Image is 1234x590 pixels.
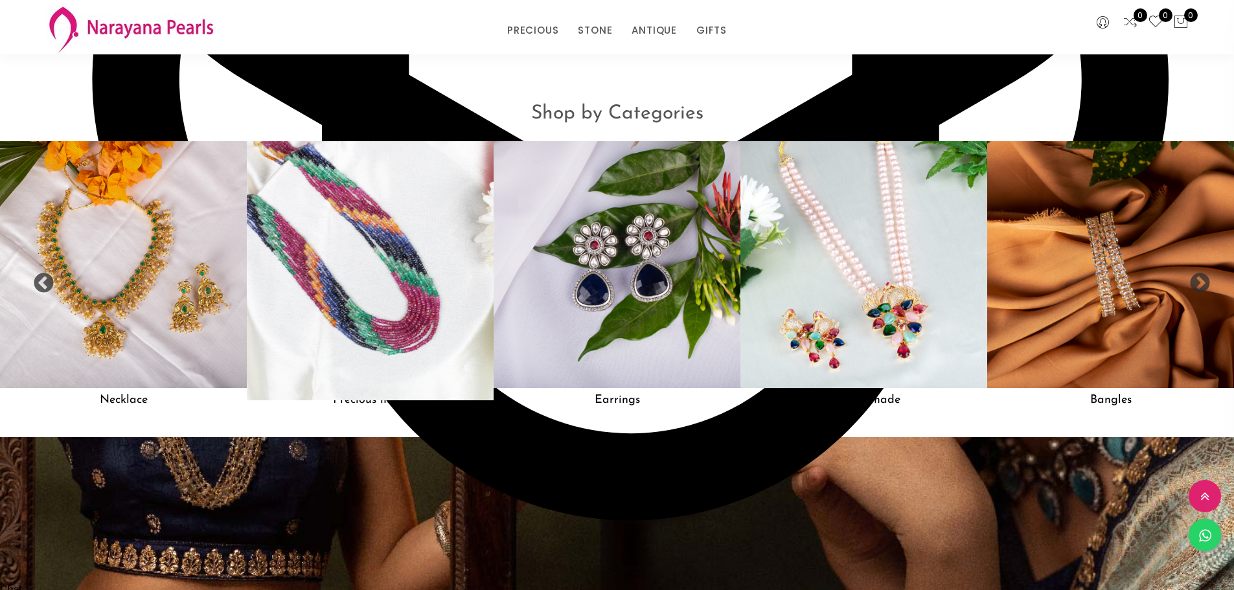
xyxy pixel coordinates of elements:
[1134,8,1147,22] span: 0
[740,388,987,413] h5: Custom made
[987,388,1234,413] h5: Bangles
[32,273,45,286] button: Previous
[494,141,740,388] img: Earrings
[696,21,727,40] a: GIFTS
[494,388,740,413] h5: Earrings
[1159,8,1172,22] span: 0
[1123,14,1138,31] a: 0
[1184,8,1198,22] span: 0
[1173,14,1189,31] button: 0
[740,141,987,388] img: Custom made
[987,141,1234,388] img: Bangles
[1189,273,1202,286] button: Next
[507,21,558,40] a: PRECIOUS
[234,129,506,400] img: Precious mala
[1148,14,1163,31] a: 0
[578,21,612,40] a: STONE
[632,21,677,40] a: ANTIQUE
